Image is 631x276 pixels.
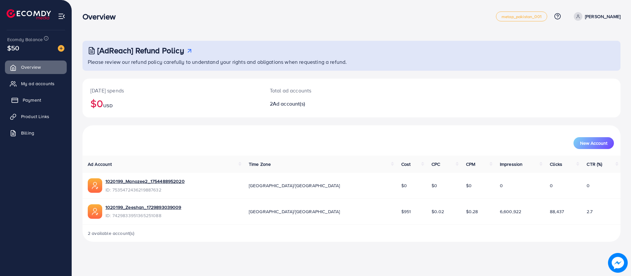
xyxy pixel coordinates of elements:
span: [GEOGRAPHIC_DATA]/[GEOGRAPHIC_DATA] [249,208,340,215]
span: 0 [587,182,590,189]
h3: Overview [82,12,121,21]
a: 1020199_Manozee2_1754488952020 [105,178,185,185]
span: ID: 7429833951365251088 [105,212,181,219]
h2: 2 [270,101,388,107]
span: Product Links [21,113,49,120]
span: Time Zone [249,161,271,167]
span: $0 [466,182,472,189]
img: image [608,253,628,273]
span: Ecomdy Balance [7,36,43,43]
span: CPC [432,161,440,167]
a: [PERSON_NAME] [571,12,620,21]
a: My ad accounts [5,77,67,90]
a: 1020199_Zeeshan_1729893039009 [105,204,181,211]
span: Overview [21,64,41,70]
span: Billing [21,130,34,136]
img: ic-ads-acc.e4c84228.svg [88,178,102,193]
button: New Account [573,137,614,149]
p: [PERSON_NAME] [585,13,620,20]
img: menu [58,13,65,20]
a: Billing [5,126,67,139]
a: Overview [5,61,67,74]
p: Total ad accounts [270,87,388,94]
img: ic-ads-acc.e4c84228.svg [88,204,102,219]
span: Ad Account [88,161,112,167]
span: $0.02 [432,208,444,215]
span: Clicks [550,161,562,167]
span: 6,600,922 [500,208,521,215]
p: Please review our refund policy carefully to understand your rights and obligations when requesti... [88,58,617,66]
span: $50 [7,43,19,53]
span: New Account [580,141,607,145]
span: 2.7 [587,208,592,215]
img: logo [7,9,51,19]
span: Payment [23,97,41,103]
span: USD [103,102,112,109]
span: Ad account(s) [273,100,305,107]
h2: $0 [90,97,254,110]
a: Payment [5,93,67,107]
span: 0 [550,182,553,189]
span: 88,437 [550,208,564,215]
span: CTR (%) [587,161,602,167]
span: $0 [401,182,407,189]
span: Impression [500,161,523,167]
span: [GEOGRAPHIC_DATA]/[GEOGRAPHIC_DATA] [249,182,340,189]
span: ID: 7535472436219887632 [105,187,185,193]
a: metap_pakistan_001 [496,12,547,21]
span: My ad accounts [21,80,55,87]
span: Cost [401,161,411,167]
span: 0 [500,182,503,189]
p: [DATE] spends [90,87,254,94]
h3: [AdReach] Refund Policy [97,46,184,55]
span: $951 [401,208,411,215]
a: Product Links [5,110,67,123]
span: 2 available account(s) [88,230,135,237]
img: image [58,45,64,52]
span: $0 [432,182,437,189]
span: metap_pakistan_001 [502,14,542,19]
span: $0.28 [466,208,478,215]
span: CPM [466,161,475,167]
